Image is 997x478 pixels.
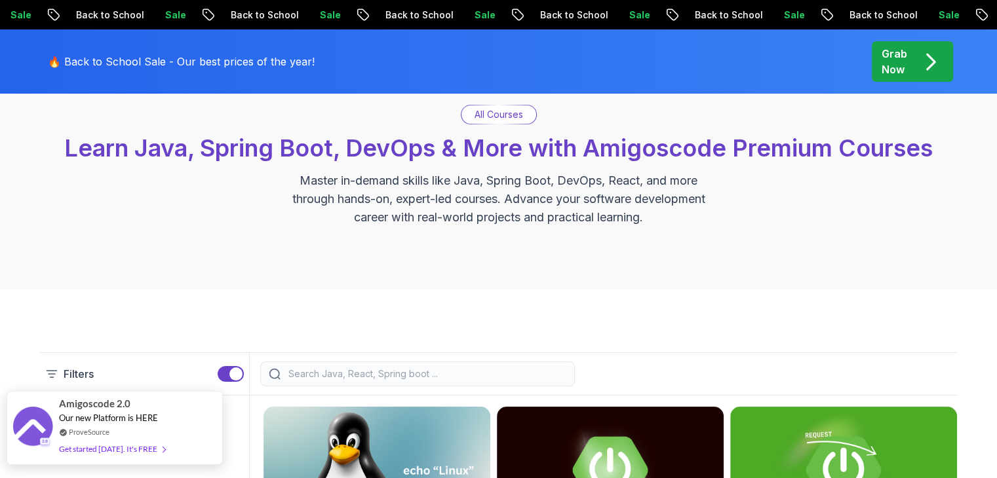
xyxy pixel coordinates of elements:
p: Master in-demand skills like Java, Spring Boot, DevOps, React, and more through hands-on, expert-... [279,172,719,227]
img: provesource social proof notification image [13,407,52,449]
p: 🔥 Back to School Sale - Our best prices of the year! [48,54,315,69]
p: Back to School [359,9,448,22]
p: Back to School [668,9,757,22]
p: Back to School [204,9,293,22]
p: Grab Now [882,46,907,77]
input: Search Java, React, Spring boot ... [286,367,566,380]
p: All Courses [475,108,523,121]
span: Amigoscode 2.0 [59,396,130,411]
p: Back to School [513,9,602,22]
span: Learn Java, Spring Boot, DevOps & More with Amigoscode Premium Courses [64,134,933,162]
p: Back to School [823,9,912,22]
p: Sale [448,9,490,22]
p: Sale [602,9,644,22]
p: Sale [293,9,335,22]
p: Sale [138,9,180,22]
div: Get started [DATE]. It's FREE [59,441,165,456]
a: ProveSource [69,426,109,437]
p: Sale [912,9,954,22]
p: Back to School [49,9,138,22]
p: Sale [757,9,799,22]
p: Filters [64,366,94,382]
span: Our new Platform is HERE [59,413,158,423]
